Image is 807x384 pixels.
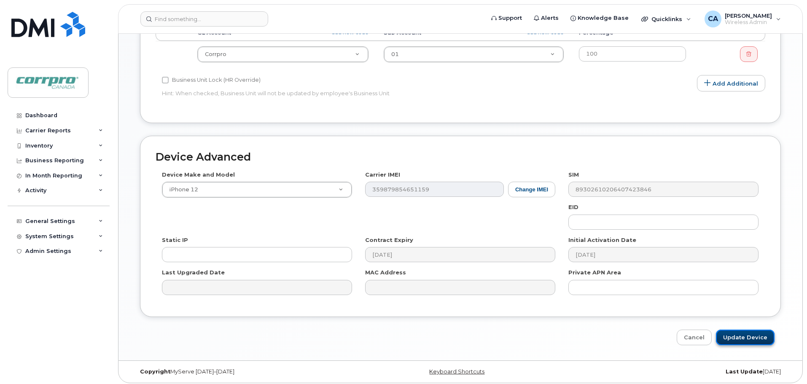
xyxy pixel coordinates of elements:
span: Corrpro [205,51,226,57]
div: Quicklinks [635,11,697,27]
span: Support [498,14,522,22]
a: Cancel [677,330,712,345]
span: [PERSON_NAME] [725,12,772,19]
label: Business Unit Lock (HR Override) [162,75,261,85]
span: Knowledge Base [578,14,629,22]
input: Business Unit Lock (HR Override) [162,77,169,83]
label: SIM [568,171,579,179]
a: Support [485,10,528,27]
span: Quicklinks [651,16,682,22]
strong: Copyright [140,368,170,375]
label: Contract Expiry [365,236,413,244]
button: Change IMEI [508,182,555,197]
a: Knowledge Base [565,10,635,27]
div: [DATE] [569,368,787,375]
label: MAC Address [365,269,406,277]
label: Static IP [162,236,188,244]
span: iPhone 12 [164,186,198,193]
label: Private APN Area [568,269,621,277]
input: Find something... [140,11,268,27]
a: 01 [384,47,563,62]
a: Add Additional [697,75,765,92]
input: Update Device [716,330,775,345]
span: 01 [391,51,399,57]
label: Carrier IMEI [365,171,400,179]
p: Hint: When checked, Business Unit will not be updated by employee's Business Unit [162,89,555,97]
span: CA [708,14,718,24]
label: EID [568,203,578,211]
label: Initial Activation Date [568,236,636,244]
strong: Last Update [726,368,763,375]
span: Alerts [541,14,559,22]
div: MyServe [DATE]–[DATE] [134,368,352,375]
label: Last Upgraded Date [162,269,225,277]
div: Carl Agbay [699,11,787,27]
span: Wireless Admin [725,19,772,26]
label: Device Make and Model [162,171,235,179]
a: Corrpro [198,47,369,62]
a: Alerts [528,10,565,27]
a: iPhone 12 [162,182,352,197]
h2: Device Advanced [156,151,765,163]
a: Keyboard Shortcuts [429,368,484,375]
